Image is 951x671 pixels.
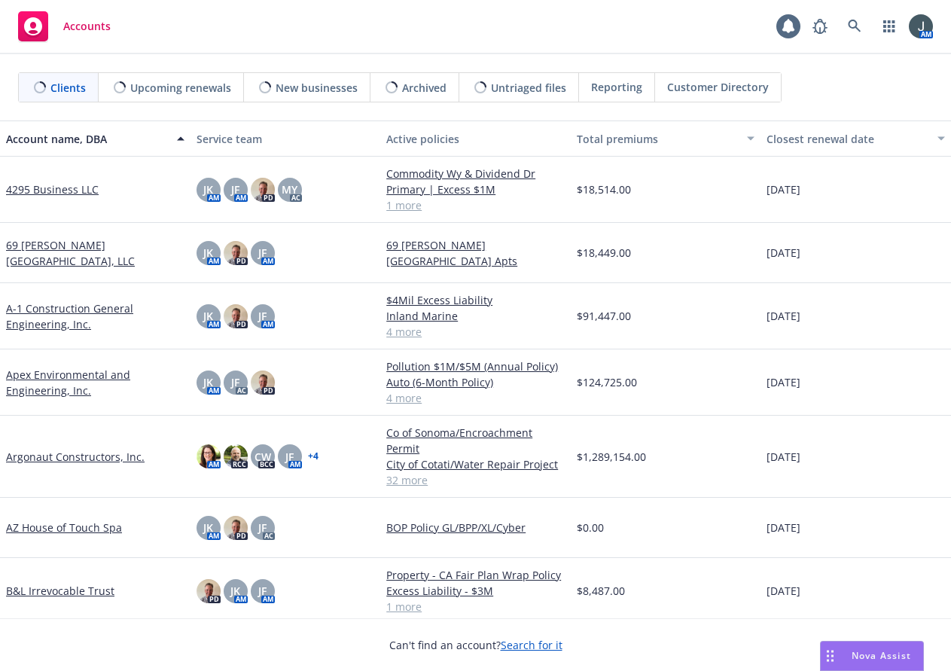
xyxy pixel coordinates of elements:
[251,178,275,202] img: photo
[767,374,800,390] span: [DATE]
[386,324,565,340] a: 4 more
[389,637,562,653] span: Can't find an account?
[6,520,122,535] a: AZ House of Touch Spa
[197,579,221,603] img: photo
[577,520,604,535] span: $0.00
[258,520,267,535] span: JF
[386,425,565,456] a: Co of Sonoma/Encroachment Permit
[767,245,800,261] span: [DATE]
[224,304,248,328] img: photo
[224,516,248,540] img: photo
[501,638,562,652] a: Search for it
[191,120,381,157] button: Service team
[386,237,565,269] a: 69 [PERSON_NAME][GEOGRAPHIC_DATA] Apts
[203,308,213,324] span: JK
[224,444,248,468] img: photo
[805,11,835,41] a: Report a Bug
[402,80,447,96] span: Archived
[591,79,642,95] span: Reporting
[577,245,631,261] span: $18,449.00
[767,308,800,324] span: [DATE]
[909,14,933,38] img: photo
[386,599,565,615] a: 1 more
[130,80,231,96] span: Upcoming renewals
[6,181,99,197] a: 4295 Business LLC
[276,80,358,96] span: New businesses
[386,374,565,390] a: Auto (6-Month Policy)
[571,120,761,157] button: Total premiums
[577,181,631,197] span: $18,514.00
[258,245,267,261] span: JF
[203,374,213,390] span: JK
[577,308,631,324] span: $91,447.00
[203,245,213,261] span: JK
[667,79,769,95] span: Customer Directory
[203,181,213,197] span: JK
[386,131,565,147] div: Active policies
[231,374,239,390] span: JF
[386,456,565,472] a: City of Cotati/Water Repair Project
[874,11,904,41] a: Switch app
[386,567,565,583] a: Property - CA Fair Plan Wrap Policy
[577,374,637,390] span: $124,725.00
[767,181,800,197] span: [DATE]
[767,131,928,147] div: Closest renewal date
[197,444,221,468] img: photo
[386,390,565,406] a: 4 more
[203,520,213,535] span: JK
[6,300,184,332] a: A-1 Construction General Engineering, Inc.
[767,583,800,599] span: [DATE]
[767,520,800,535] span: [DATE]
[386,181,565,197] a: Primary | Excess $1M
[386,197,565,213] a: 1 more
[767,449,800,465] span: [DATE]
[231,181,239,197] span: JF
[197,131,375,147] div: Service team
[282,181,297,197] span: MY
[386,308,565,324] a: Inland Marine
[50,80,86,96] span: Clients
[63,20,111,32] span: Accounts
[6,449,145,465] a: Argonaut Constructors, Inc.
[820,641,924,671] button: Nova Assist
[386,520,565,535] a: BOP Policy GL/BPP/XL/Cyber
[6,367,184,398] a: Apex Environmental and Engineering, Inc.
[491,80,566,96] span: Untriaged files
[255,449,271,465] span: CW
[224,241,248,265] img: photo
[577,131,739,147] div: Total premiums
[6,131,168,147] div: Account name, DBA
[380,120,571,157] button: Active policies
[386,166,565,181] a: Commodity Wy & Dividend Dr
[577,449,646,465] span: $1,289,154.00
[760,120,951,157] button: Closest renewal date
[258,308,267,324] span: JF
[12,5,117,47] a: Accounts
[285,449,294,465] span: JF
[386,358,565,374] a: Pollution $1M/$5M (Annual Policy)
[386,583,565,599] a: Excess Liability - $3M
[840,11,870,41] a: Search
[230,583,240,599] span: JK
[6,583,114,599] a: B&L Irrevocable Trust
[308,452,319,461] a: + 4
[386,472,565,488] a: 32 more
[386,292,565,308] a: $4Mil Excess Liability
[852,649,911,662] span: Nova Assist
[821,642,840,670] div: Drag to move
[6,237,184,269] a: 69 [PERSON_NAME][GEOGRAPHIC_DATA], LLC
[251,371,275,395] img: photo
[258,583,267,599] span: JF
[577,583,625,599] span: $8,487.00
